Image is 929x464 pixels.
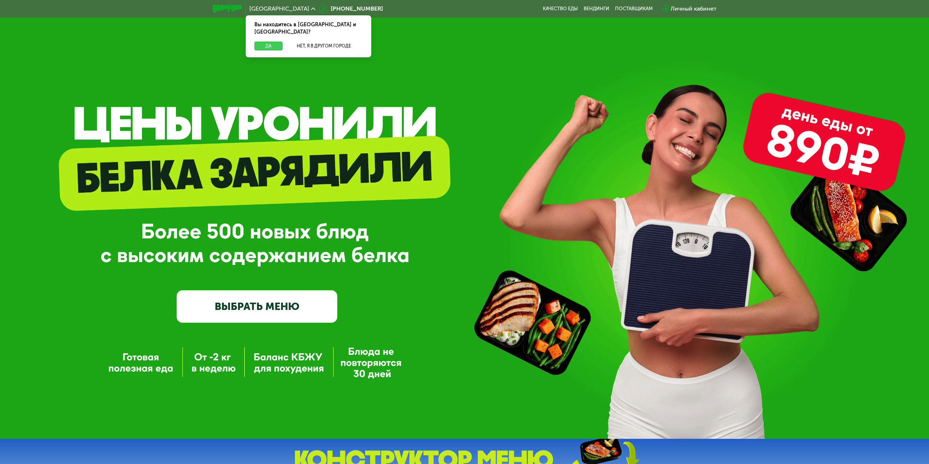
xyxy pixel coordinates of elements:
div: поставщикам [615,6,653,12]
div: Личный кабинет [671,4,717,13]
button: Да [254,42,283,50]
a: ВЫБРАТЬ МЕНЮ [177,290,337,322]
button: Нет, я в другом городе [285,42,362,50]
a: Вендинги [584,6,609,12]
span: [GEOGRAPHIC_DATA] [249,6,309,12]
a: [PHONE_NUMBER] [319,4,383,13]
a: Качество еды [543,6,578,12]
div: Вы находитесь в [GEOGRAPHIC_DATA] и [GEOGRAPHIC_DATA]? [246,15,371,42]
